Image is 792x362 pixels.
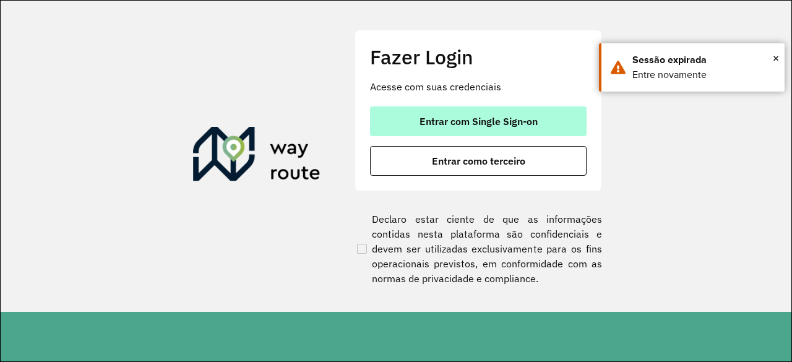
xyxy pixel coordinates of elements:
[370,106,587,136] button: button
[632,53,775,67] div: Sessão expirada
[773,49,779,67] span: ×
[193,127,321,186] img: Roteirizador AmbevTech
[370,79,587,94] p: Acesse com suas credenciais
[355,212,602,286] label: Declaro estar ciente de que as informações contidas nesta plataforma são confidenciais e devem se...
[370,146,587,176] button: button
[632,67,775,82] div: Entre novamente
[432,156,525,166] span: Entrar como terceiro
[773,49,779,67] button: Close
[370,45,587,69] h2: Fazer Login
[420,116,538,126] span: Entrar com Single Sign-on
